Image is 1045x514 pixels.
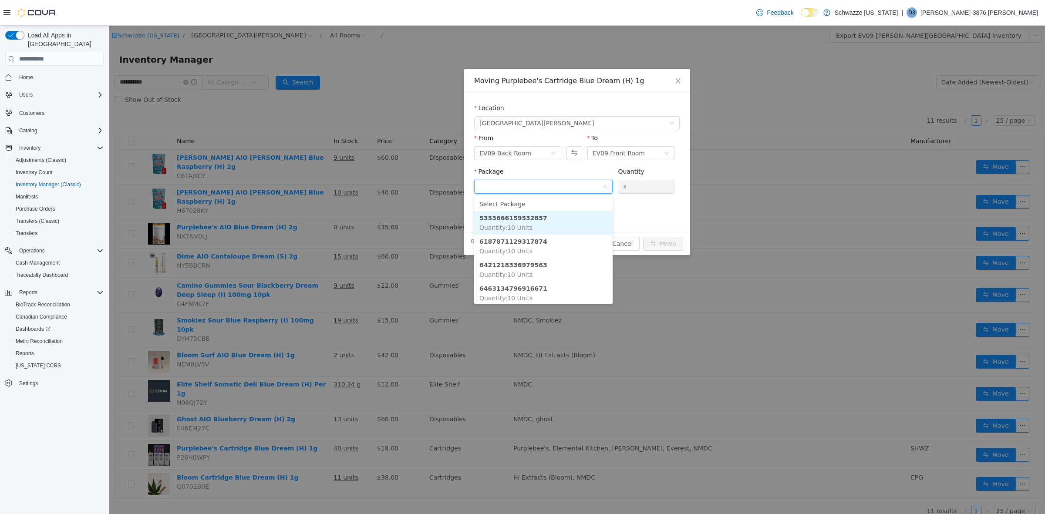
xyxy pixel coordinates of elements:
a: Metrc Reconciliation [12,336,66,346]
a: Home [16,72,37,83]
span: Transfers [16,230,37,237]
span: Traceabilty Dashboard [12,270,104,280]
i: icon: close [566,52,573,59]
a: Settings [16,378,41,389]
label: Location [365,79,395,86]
li: 6463134796916671 [365,256,504,279]
span: Inventory Count [16,169,53,176]
label: From [365,109,384,116]
span: Cash Management [16,259,60,266]
a: Transfers [12,228,41,239]
span: Metrc Reconciliation [12,336,104,346]
button: icon: swapMove [534,211,574,225]
nav: Complex example [5,67,104,412]
span: Settings [19,380,38,387]
li: Select Package [365,171,504,185]
button: Customers [2,106,107,119]
span: Purchase Orders [16,205,55,212]
a: Manifests [12,191,41,202]
p: Schwazze [US_STATE] [835,7,898,18]
span: Customers [16,107,104,118]
div: EV09 Back Room [371,121,422,134]
button: Metrc Reconciliation [9,335,107,347]
button: Adjustments (Classic) [9,154,107,166]
button: Catalog [2,124,107,137]
button: Swap [458,121,473,134]
span: Reports [16,287,104,298]
label: Quantity [509,142,536,149]
button: Inventory Manager (Classic) [9,178,107,191]
i: icon: down [560,95,566,101]
strong: 6421218336979563 [371,236,438,243]
span: Quantity : 10 Units [371,245,424,252]
span: Quantity : 10 Units [371,269,424,276]
span: Inventory [19,144,40,151]
button: Purchase Orders [9,203,107,215]
button: Transfers [9,227,107,239]
button: Inventory [16,143,44,153]
button: Traceabilty Dashboard [9,269,107,281]
i: icon: down [555,125,560,131]
button: Cash Management [9,257,107,269]
label: Package [365,142,394,149]
button: Manifests [9,191,107,203]
i: icon: down [442,125,447,131]
strong: 5353666159532857 [371,189,438,196]
input: Quantity [509,155,565,168]
span: Dashboards [12,324,104,334]
span: Dashboards [16,326,51,333]
button: Cancel [496,211,531,225]
a: Transfers (Classic) [12,216,63,226]
div: Moving Purplebee's Cartridge Blue Dream (H) 1g [365,50,571,60]
span: Adjustments (Classic) [12,155,104,165]
button: Home [2,71,107,84]
a: [US_STATE] CCRS [12,360,64,371]
button: Canadian Compliance [9,311,107,323]
a: BioTrack Reconciliation [12,299,74,310]
span: Inventory Manager (Classic) [12,179,104,190]
span: Reports [16,350,34,357]
a: Traceabilty Dashboard [12,270,71,280]
span: D3 [908,7,915,18]
div: Dominique-3876 Chavez [907,7,917,18]
span: Reports [19,289,37,296]
span: Catalog [19,127,37,134]
span: Catalog [16,125,104,136]
button: [US_STATE] CCRS [9,359,107,372]
span: Transfers (Classic) [12,216,104,226]
span: Home [19,74,33,81]
button: Inventory [2,142,107,154]
button: Inventory Count [9,166,107,178]
span: Quantity : 10 Units [371,222,424,229]
span: Operations [19,247,45,254]
span: Adjustments (Classic) [16,157,66,164]
button: Reports [16,287,41,298]
button: Users [2,89,107,101]
span: Inventory [16,143,104,153]
span: Home [16,72,104,83]
button: Users [16,90,36,100]
span: Users [16,90,104,100]
span: Purchase Orders [12,204,104,214]
a: Purchase Orders [12,204,59,214]
span: Manifests [16,193,38,200]
a: Customers [16,108,48,118]
input: Package [371,155,493,168]
a: Dashboards [12,324,54,334]
button: Transfers (Classic) [9,215,107,227]
i: icon: down [493,158,499,165]
span: Quantity : 10 Units [371,198,424,205]
button: Operations [16,245,48,256]
li: 5353666159532857 [365,185,504,209]
button: Reports [9,347,107,359]
img: Cova [17,8,57,17]
span: Traceabilty Dashboard [16,272,68,279]
div: EV09 Front Room [484,121,536,134]
a: Reports [12,348,37,359]
a: Dashboards [9,323,107,335]
button: Reports [2,286,107,299]
label: To [479,109,489,116]
span: Feedback [767,8,793,17]
span: Canadian Compliance [12,312,104,322]
p: [PERSON_NAME]-3876 [PERSON_NAME] [920,7,1038,18]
